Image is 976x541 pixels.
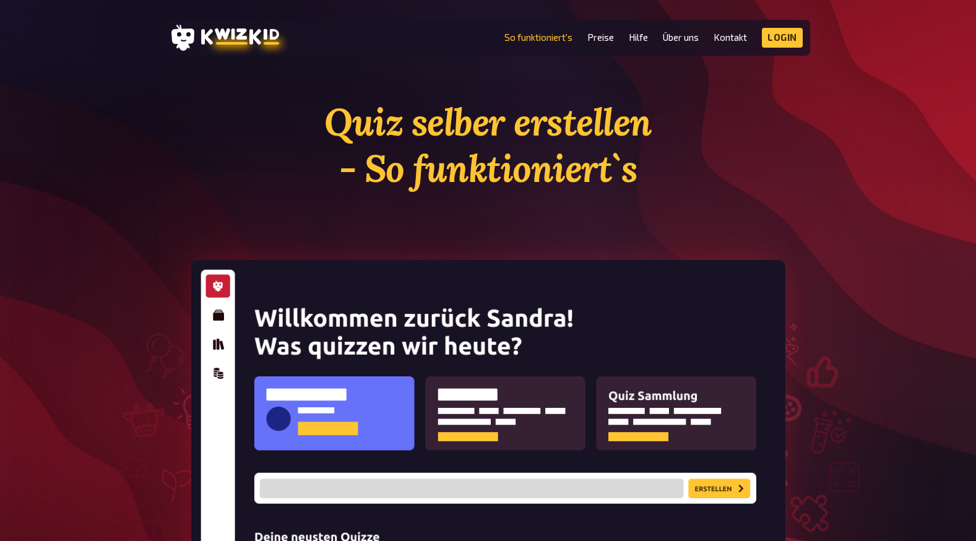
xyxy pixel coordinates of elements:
[663,32,699,43] a: Über uns
[191,99,785,192] h1: Quiz selber erstellen - So funktioniert`s
[587,32,614,43] a: Preise
[714,32,747,43] a: Kontakt
[504,32,572,43] a: So funktioniert's
[629,32,648,43] a: Hilfe
[762,28,803,48] a: Login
